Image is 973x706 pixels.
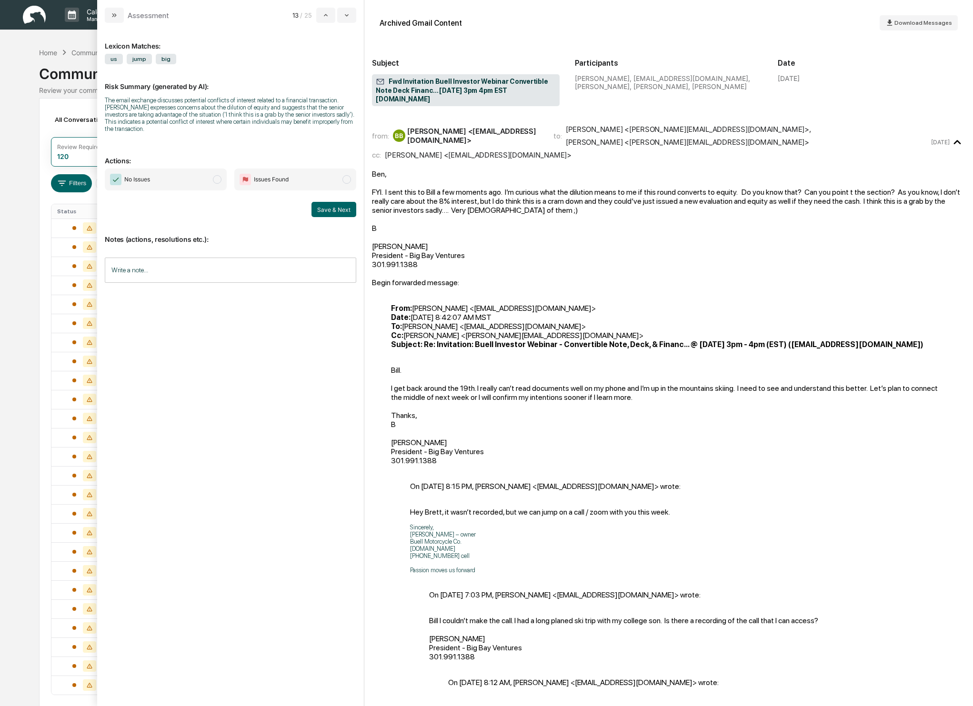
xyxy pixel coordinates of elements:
img: Flag [240,174,251,185]
div: Home [39,49,57,57]
span: us [105,54,123,64]
div: [PERSON_NAME] [372,233,965,269]
div: [DATE] [778,74,800,82]
p: Actions: [105,145,356,165]
span: 13 [292,11,298,19]
div: President - Big Bay Ventures [372,251,965,269]
span: jump [127,54,152,64]
span: Fwd Invitation Buell Investor Webinar Convertible Note Deck Financ... [DATE] 3pm 4pm EST [DOMAIN_... [376,77,556,104]
span: cc: [372,150,381,159]
b: Re: Invitation: Buell Investor Webinar - Convertible Note, Deck, & Financ... @ [DATE] 3pm - 4pm (... [424,340,923,349]
b: Cc: [391,331,403,340]
span: [PERSON_NAME] – owner [410,531,476,538]
blockquote: On [DATE] 7:03 PM, [PERSON_NAME] <[EMAIL_ADDRESS][DOMAIN_NAME]> wrote: [429,590,908,608]
div: 301.991.1388 [391,456,946,465]
h2: Participants [575,59,762,68]
button: Filters [51,174,92,192]
div: Lexicon Matches: [105,30,356,50]
span: [PHONE_NUMBER] cell [410,552,470,559]
div: Begin forwarded message: [372,269,965,296]
blockquote: On [DATE] 8:12 AM, [PERSON_NAME] <[EMAIL_ADDRESS][DOMAIN_NAME]> wrote: [448,678,889,696]
div: FYI. I sent this to Bill a few moments ago. I’m curious what the dilution means to me if this rou... [372,188,965,215]
div: The email exchange discusses potential conflicts of interest related to a financial transaction. ... [105,97,356,132]
div: 120 [57,152,69,160]
div: 301.991.1388 [429,652,908,661]
span: Passion moves us forward [410,567,475,574]
div: Review Required [57,143,103,150]
time: Thursday, February 13, 2025 at 10:45:29 AM [931,139,950,146]
p: Risk Summary (generated by AI): [105,71,356,90]
div: Communications Archive [71,49,149,57]
div: [PERSON_NAME] <[EMAIL_ADDRESS][DOMAIN_NAME]> [DATE] 8:42:07 AM MST [PERSON_NAME] <[EMAIL_ADDRESS]... [391,304,946,358]
span: Buell Motorcycle Co. [410,538,461,545]
div: President - Big Bay Ventures [429,643,908,661]
span: / 25 [300,11,314,19]
div: Review your communication records across channels [39,86,934,94]
h2: Subject [372,59,560,68]
th: Status [51,204,118,219]
div: President - Big Bay Ventures [391,447,946,465]
div: [PERSON_NAME] [391,429,946,465]
b: Subject: [391,340,422,349]
img: Checkmark [110,174,121,185]
div: Communications Archive [39,58,934,82]
div: BB [393,129,405,142]
span: big [156,54,176,64]
span: Download Messages [894,20,952,26]
span: [DOMAIN_NAME] [410,545,455,552]
b: Date: [391,313,411,322]
div: All Conversations [51,112,123,127]
img: logo [23,6,46,24]
div: [PERSON_NAME] [429,625,908,661]
div: [PERSON_NAME] <[PERSON_NAME][EMAIL_ADDRESS][DOMAIN_NAME]> , [566,125,811,134]
button: Date:[DATE] - [DATE] [96,174,174,192]
span: Sincerely, [410,524,434,531]
div: [PERSON_NAME] <[PERSON_NAME][EMAIL_ADDRESS][DOMAIN_NAME]> [566,138,809,147]
div: Archived Gmail Content [380,19,462,28]
p: Calendar [79,8,127,16]
button: Download Messages [880,15,958,30]
div: Thanks, [391,411,946,420]
div: [PERSON_NAME] <[EMAIL_ADDRESS][DOMAIN_NAME]> [385,150,572,159]
b: From: [391,304,412,313]
div: [PERSON_NAME], [EMAIL_ADDRESS][DOMAIN_NAME], [PERSON_NAME], [PERSON_NAME], [PERSON_NAME] [575,74,762,90]
div: Assessment [128,11,169,20]
span: No Issues [124,175,150,184]
div: [PERSON_NAME] <[EMAIL_ADDRESS][DOMAIN_NAME]> [407,127,542,145]
b: To: [391,322,402,331]
h2: Date [778,59,965,68]
span: from: [372,131,389,140]
div: 301.991.1388 [372,260,965,269]
span: Issues Found [254,175,289,184]
blockquote: On [DATE] 8:15 PM, [PERSON_NAME] <[EMAIL_ADDRESS][DOMAIN_NAME]> wrote: [410,482,927,500]
span: to: [553,131,562,140]
button: Save & Next [311,202,356,217]
p: Notes (actions, resolutions etc.): [105,224,356,243]
p: Manage Tasks [79,16,127,22]
iframe: Open customer support [943,675,968,700]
